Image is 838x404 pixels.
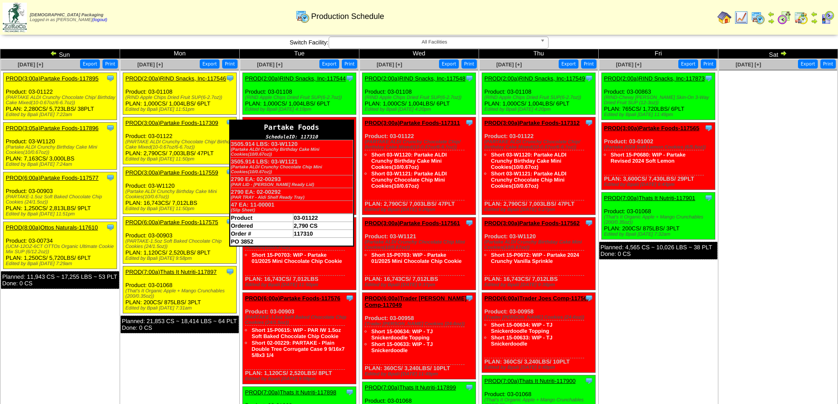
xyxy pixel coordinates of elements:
img: Tooltip [465,294,474,302]
div: Product: 03-W1120 PLAN: 16,743CS / 7,012LBS [123,167,237,214]
button: Export [678,59,698,69]
div: Product: 03-01068 PLAN: 200CS / 875LBS / 3PLT [602,193,715,240]
td: 03-01122 [293,214,353,222]
div: Product: 03-01108 PLAN: 1,000CS / 1,004LBS / 6PLT [362,73,476,115]
a: Short 03-W1120: Partake ALDI Crunchy Birthday Cake Mini Cookies(10/0.67oz) [491,152,567,170]
div: (Trader [PERSON_NAME] Cookies (24-6oz)) [365,321,476,327]
img: arrowright.gif [811,18,818,25]
b: 2790 EA: 02-00293 [231,176,281,182]
button: Print [581,59,596,69]
img: Tooltip [465,383,474,392]
button: Print [342,59,357,69]
button: Print [222,59,238,69]
div: (RIND Apple Chips Dried Fruit SUP(6-2.7oz)) [125,95,236,100]
div: Edited by Bpali [DATE] 7:32am [604,232,715,237]
div: Product: 03-00863 PLAN: 765CS / 1,720LBS / 6PLT [602,73,715,120]
a: Short 15-P0703: WIP - Partake 01/2025 Mini Chocolate Chip Cookie [371,252,461,264]
a: PROD(6:00a)Partake Foods-117576 [245,295,340,302]
a: Short 15-00634: WIP - TJ Snickerdoodle Topping [371,328,433,341]
div: Edited by Bpali [DATE] 4:20pm [484,107,595,112]
div: Product: 03-W1120 PLAN: 7,163CS / 3,000LBS [4,123,117,170]
a: [DATE] [+] [137,62,163,68]
img: Tooltip [106,223,115,232]
div: (Partake ALDI Crunchy Birthday Cake Mini Cookies(10/0.67oz)) [231,147,352,157]
td: Product [230,214,293,222]
a: Short 15-P0703: WIP - Partake 01/2025 Mini Chocolate Chip Cookie [252,252,342,264]
span: [DATE] [+] [257,62,282,68]
a: Short 15-P0672: WIP - Partake 2024 Crunchy Vanilla Sprinkle [491,252,579,264]
td: Tue [240,49,359,59]
div: Edited by Bpali [DATE] 9:40pm [484,365,595,370]
a: PROD(7:00a)Thats It Nutriti-117901 [604,195,695,201]
img: Tooltip [465,118,474,127]
div: Product: 03-00734 PLAN: 1,250CS / 5,720LBS / 6PLT [4,222,117,269]
div: Edited by Bpali [DATE] 11:50pm [245,282,356,288]
a: Partake Foods ScheduleID: 117310 3505.914 LBS: 03-W1120 (Partake ALDI Crunchy Birthday Cake Mini ... [345,122,354,128]
div: ScheduleID: 117310 [230,134,353,140]
a: [DATE] [+] [377,62,402,68]
button: Print [820,59,836,69]
span: [DEMOGRAPHIC_DATA] Packaging [30,13,103,18]
div: Product: 03-01122 PLAN: 2,280CS / 5,723LBS / 38PLT [4,73,117,120]
img: calendarblend.gif [777,11,791,25]
button: Export [200,59,220,69]
img: Tooltip [585,376,593,385]
a: Short 15-P0680: WIP - Partake Revised 2024 Soft Lemon [611,152,686,164]
div: Planned: 21,853 CS ~ 18,414 LBS ~ 64 PLT Done: 0 CS [121,316,239,333]
div: (Slip Sheet) [231,208,352,213]
img: Tooltip [226,118,234,127]
div: (That's It Organic Apple + Mango Crunchables (200/0.35oz)) [125,288,236,299]
img: Tooltip [345,388,354,397]
button: Export [559,59,578,69]
img: arrowright.gif [768,18,775,25]
a: (logout) [92,18,107,22]
a: PROD(6:00a)Trader [PERSON_NAME] Comp-117049 [365,295,467,308]
img: Tooltip [704,74,713,83]
div: (PARTAKE ALDI Crunchy Chocolate Chip/ Birthday Cake Mixed(10-0.67oz/6-6.7oz)) [6,95,117,106]
div: Product: 03-01122 PLAN: 2,790CS / 7,003LBS / 47PLT [362,117,476,215]
div: Product: 03-00958 PLAN: 360CS / 3,240LBS / 10PLT [482,293,596,373]
img: arrowleft.gif [50,50,57,57]
div: (Partake ALDI Crunchy Birthday Cake Mini Cookies(10/0.67oz)) [484,240,595,250]
a: PROD(6:00a)Partake Foods-117575 [125,219,218,226]
td: Order # [230,229,293,237]
button: Print [102,59,118,69]
b: 3505.914 LBS: 03-W1120 [231,141,298,147]
div: Edited by Bpali [DATE] 6:27pm [484,207,595,212]
div: Edited by Bpali [DATE] 11:51pm [125,107,236,112]
div: Product: 03-01068 PLAN: 200CS / 875LBS / 3PLT [123,266,237,313]
a: PROD(7:00a)Thats It Nutriti-117899 [365,384,456,391]
img: home.gif [717,11,732,25]
div: Partake Foods [230,120,353,134]
img: calendarinout.gif [794,11,808,25]
a: Short 15-00633: WIP - TJ Snickerdoodle [491,335,553,347]
div: Edited by Bpali [DATE] 7:24am [6,162,117,167]
div: Product: 03-W1120 PLAN: 16,743CS / 7,012LBS [482,218,596,290]
div: Product: 03-01122 PLAN: 2,790CS / 7,003LBS / 47PLT [482,117,596,215]
div: (Trader [PERSON_NAME] Cookies (24-6oz)) [484,315,595,320]
div: Edited by Bpali [DATE] 11:49pm [604,112,715,117]
a: PROD(6:00a)Trader Joes Comp-117563 [484,295,590,302]
div: Edited by Bpali [DATE] 7:31am [125,306,236,311]
div: Product: 03-01108 PLAN: 1,000CS / 1,004LBS / 6PLT [123,73,237,115]
a: [DATE] [+] [18,62,43,68]
a: [DATE] [+] [496,62,522,68]
img: Tooltip [345,74,354,83]
a: PROD(2:00a)RIND Snacks, Inc-117548 [365,75,465,82]
a: [DATE] [+] [736,62,761,68]
div: Product: 03-00903 PLAN: 1,250CS / 2,813LBS / 9PLT [4,172,117,219]
td: Ordered [230,222,293,229]
td: 2,790 CS [293,222,353,229]
a: Short 15-00633: WIP - TJ Snickerdoodle [371,341,433,353]
td: Mon [120,49,240,59]
a: PROD(2:00a)RIND Snacks, Inc-117549 [484,75,585,82]
img: Tooltip [465,218,474,227]
a: PROD(7:00a)Thats It Nutriti-117898 [245,389,336,396]
img: Tooltip [345,118,354,127]
div: (Partake 2024 Soft Lemon Cookies (6/5.5oz)) [604,145,715,150]
div: (RIND-Chewy [PERSON_NAME] Skin-On 3-Way Dried Fruit SUP (12-3oz)) [604,95,715,106]
img: arrowright.gif [780,50,787,57]
div: Edited by Bpali [DATE] 7:29am [6,261,117,266]
div: (PAR LID - [PERSON_NAME] Ready Lid) [231,182,352,187]
div: Edited by Bpali [DATE] 4:20pm [365,107,476,112]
